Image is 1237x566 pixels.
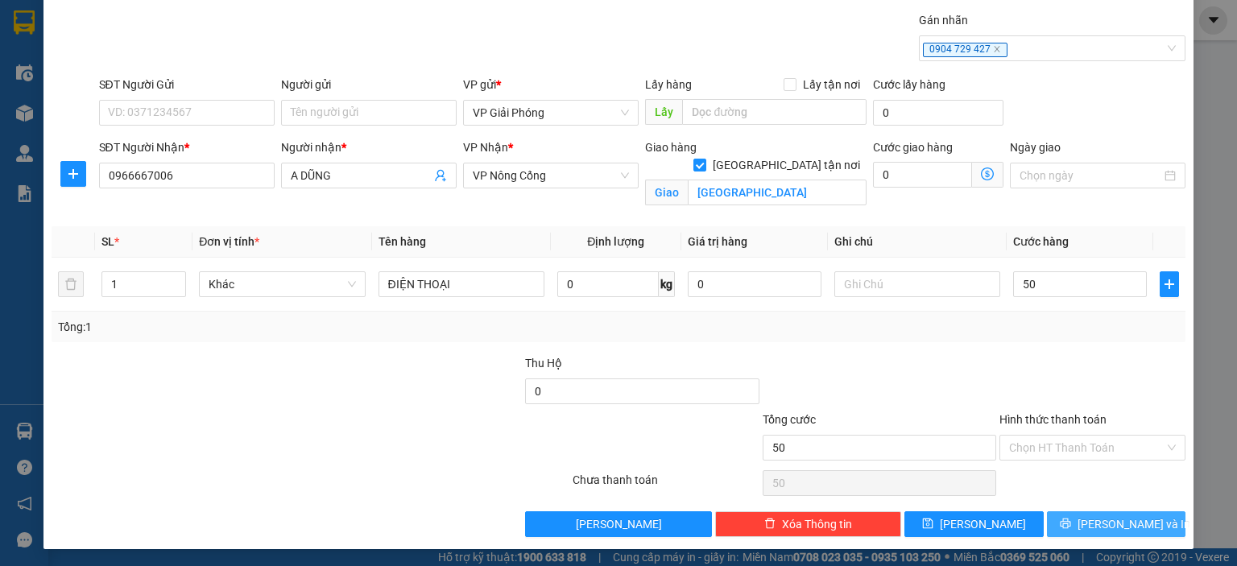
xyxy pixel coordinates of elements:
span: Giao [645,180,688,205]
span: user-add [434,169,447,182]
input: Ghi Chú [834,271,1000,297]
span: VP Nhận [463,141,508,154]
span: plus [1160,278,1178,291]
span: plus [61,167,85,180]
span: Lấy hàng [645,78,692,91]
div: Chưa thanh toán [571,471,760,499]
span: Lấy tận nơi [796,76,867,93]
input: Dọc đường [682,99,867,125]
span: Đơn vị tính [199,235,259,248]
span: [PERSON_NAME] [576,515,662,533]
span: SL [101,235,114,248]
label: Cước giao hàng [873,141,953,154]
th: Ghi chú [828,226,1007,258]
button: [PERSON_NAME] [525,511,711,537]
span: VP Nông Cống [473,163,629,188]
label: Cước lấy hàng [873,78,945,91]
span: Lấy [645,99,682,125]
button: plus [60,161,86,187]
span: VP Giải Phóng [473,101,629,125]
div: Tổng: 1 [58,318,478,336]
span: close [993,45,1001,53]
button: plus [1160,271,1179,297]
label: Gán nhãn [919,14,968,27]
span: [PERSON_NAME] [940,515,1026,533]
span: Cước hàng [1013,235,1069,248]
span: [GEOGRAPHIC_DATA] tận nơi [706,156,867,174]
button: delete [58,271,84,297]
input: VD: Bàn, Ghế [379,271,544,297]
span: delete [764,518,776,531]
span: [PERSON_NAME] và In [1078,515,1190,533]
div: Người gửi [281,76,457,93]
label: Ngày giao [1010,141,1061,154]
span: printer [1060,518,1071,531]
span: Tên hàng [379,235,426,248]
label: Hình thức thanh toán [999,413,1107,426]
input: Ngày giao [1020,167,1161,184]
span: Tổng cước [763,413,816,426]
div: SĐT Người Nhận [99,138,275,156]
input: Giao tận nơi [688,180,867,205]
span: Thu Hộ [525,357,562,370]
span: Giá trị hàng [688,235,747,248]
span: 0904 729 427 [923,43,1007,57]
span: Định lượng [587,235,644,248]
input: Cước lấy hàng [873,100,1003,126]
button: save[PERSON_NAME] [904,511,1044,537]
div: VP gửi [463,76,639,93]
span: Giao hàng [645,141,697,154]
span: Khác [209,272,355,296]
span: Xóa Thông tin [782,515,852,533]
button: deleteXóa Thông tin [715,511,901,537]
input: Cước giao hàng [873,162,972,188]
button: printer[PERSON_NAME] và In [1047,511,1186,537]
span: save [922,518,933,531]
span: kg [659,271,675,297]
div: Người nhận [281,138,457,156]
div: SĐT Người Gửi [99,76,275,93]
span: dollar-circle [981,167,994,180]
input: 0 [688,271,821,297]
